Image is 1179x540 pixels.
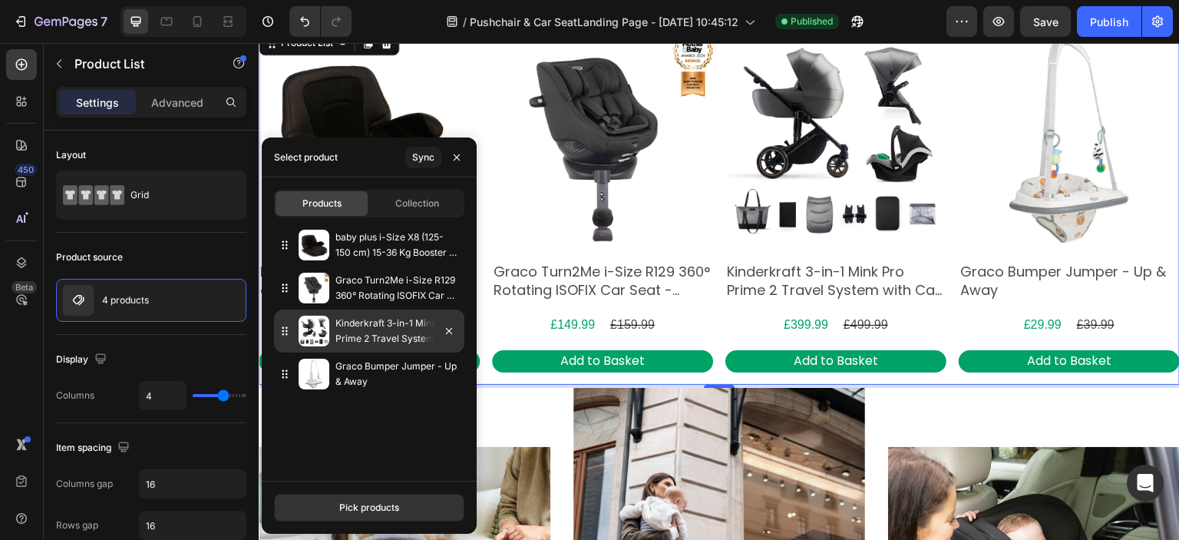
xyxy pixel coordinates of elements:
div: Sync [412,151,434,164]
button: Pick products [274,494,464,522]
div: Product source [56,250,123,264]
button: Add to Basket [233,307,454,330]
div: Columns [56,389,94,403]
div: Select product [274,151,338,164]
div: £39.99 [817,270,857,295]
div: Open Intercom Messenger [1127,465,1164,502]
div: Item spacing [56,438,133,459]
span: Collection [395,197,439,210]
p: Settings [76,94,119,111]
span: Save [1033,15,1058,28]
div: Add to Basket [535,307,619,330]
button: Publish [1077,6,1141,37]
div: Beta [12,281,37,293]
span: Pushchair & Car SeatLanding Page - [DATE] 10:45:12 [470,14,738,30]
button: Sync [405,147,441,168]
img: collections [299,316,329,346]
div: Publish [1090,14,1128,30]
p: baby plus i-Size X8 (125-150 cm) 15-36 Kg Booster - Black [335,230,458,260]
span: / [463,14,467,30]
span: Published [791,15,833,28]
iframe: Design area [259,43,1179,540]
h2: Kinderkraft 3-in-1 Mink Pro Prime 2 Travel System with Car Seat - Shadow Grey [467,218,688,257]
p: Graco Bumper Jumper - Up & Away [335,359,458,389]
img: collections [299,359,329,389]
img: collections [299,230,329,260]
div: 450 [15,164,37,176]
button: 7 [6,6,114,37]
input: Auto [140,382,186,409]
p: Graco Turn2Me i-Size R129 360° Rotating ISOFIX Car Seat - Midnight [335,273,458,303]
img: product feature img [63,285,94,316]
div: Add to Basket [768,307,853,330]
div: Layout [56,148,86,162]
div: Undo/Redo [289,6,352,37]
span: Products [302,197,342,210]
div: Rows gap [56,518,98,532]
input: Auto [140,512,246,539]
div: £499.99 [583,270,631,295]
div: £399.99 [523,270,571,295]
div: Columns gap [56,477,113,491]
h2: Graco Turn2Me i-Size R129 360° Rotating ISOFIX Car Seat - Midnight [233,218,454,257]
div: £159.99 [350,270,398,295]
p: Advanced [151,94,203,111]
p: Product List [74,55,205,73]
div: £149.99 [290,270,338,295]
div: Display [56,350,110,370]
div: Add to Basket [302,307,386,330]
div: Grid [130,177,224,213]
p: 4 products [102,295,149,306]
h2: Graco Bumper Jumper - Up & Away [700,218,921,257]
img: collections [299,273,329,303]
button: Add to Basket [467,307,688,330]
button: Add to Basket [700,307,921,330]
p: Kinderkraft 3-in-1 Mink Pro Prime 2 Travel System with Car Seat - Shadow Grey [335,316,458,346]
p: 7 [101,12,107,31]
div: Pick products [339,501,399,515]
input: Auto [140,470,246,498]
button: Save [1020,6,1071,37]
div: £29.99 [764,270,804,295]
